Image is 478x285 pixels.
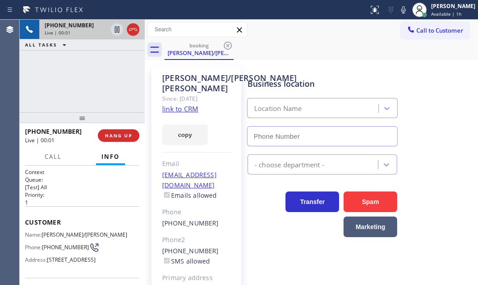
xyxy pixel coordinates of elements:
span: Customer [25,218,139,226]
button: Call [39,148,67,166]
span: ALL TASKS [25,42,57,48]
span: [PHONE_NUMBER] [25,127,82,136]
div: Rachel/Rebecca Saunders [165,40,233,59]
div: [PERSON_NAME]/[PERSON_NAME] [165,49,233,57]
label: SMS allowed [162,257,210,265]
button: ALL TASKS [20,39,75,50]
span: [PHONE_NUMBER] [42,244,89,251]
input: Emails allowed [164,192,170,198]
span: Call to Customer [416,26,463,34]
h1: Context [25,168,139,176]
a: [PHONE_NUMBER] [162,219,219,227]
input: Search [148,22,247,37]
span: Call [45,153,62,161]
div: Phone [162,207,231,217]
span: HANG UP [105,132,132,139]
input: Phone Number [247,126,398,146]
div: Phone2 [162,235,231,245]
h2: Priority: [25,191,139,199]
span: [PERSON_NAME]/[PERSON_NAME] [42,231,109,238]
button: Transfer [285,191,339,212]
button: Call to Customer [401,22,469,39]
span: Name: [25,231,42,238]
button: copy [162,124,208,145]
span: [PHONE_NUMBER] [45,21,94,29]
span: Address: [25,256,47,263]
input: SMS allowed [164,258,170,264]
button: Hang up [127,23,139,36]
div: Since: [DATE] [162,94,231,104]
span: Info [101,153,120,161]
h2: Queue: [25,176,139,183]
span: Live | 00:01 [45,30,71,36]
button: Info [96,148,125,166]
div: Location Name [254,103,302,114]
span: Available | 1h [431,11,461,17]
div: - choose department - [255,159,324,170]
a: link to CRM [162,104,198,113]
button: Mute [397,4,410,16]
div: Email [162,159,231,169]
div: booking [165,42,233,49]
span: Phone: [25,244,42,251]
div: [PERSON_NAME] [431,2,475,10]
a: [EMAIL_ADDRESS][DOMAIN_NAME] [162,170,217,189]
p: [Test] All [25,183,139,191]
button: HANG UP [98,129,139,142]
a: [PHONE_NUMBER] [162,247,219,255]
button: Hold Customer [111,23,123,36]
span: [STREET_ADDRESS] [47,256,96,263]
label: Emails allowed [162,191,217,200]
p: 1 [25,199,139,206]
div: [PERSON_NAME]/[PERSON_NAME] [PERSON_NAME] [162,73,231,94]
span: Live | 00:01 [25,136,55,144]
div: Business location [247,78,397,90]
button: Spam [344,191,397,212]
button: Marketing [344,217,397,237]
div: Primary address [162,273,231,283]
